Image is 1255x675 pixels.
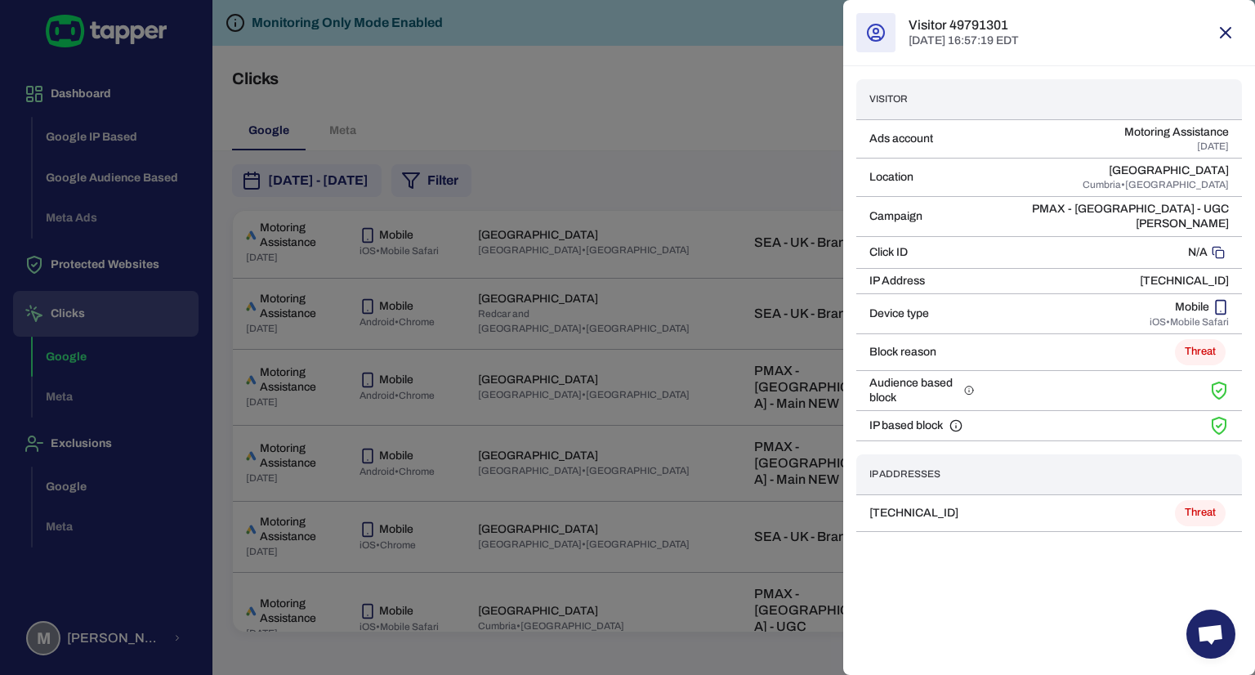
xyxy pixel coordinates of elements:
[869,418,943,433] span: IP based block
[856,333,987,370] td: Block reason
[1124,125,1229,140] p: Motoring Assistance
[856,119,987,158] td: Ads account
[1083,178,1229,191] span: Cumbria • [GEOGRAPHIC_DATA]
[1109,163,1229,178] p: [GEOGRAPHIC_DATA]
[856,293,987,333] td: Device type
[1175,506,1226,520] span: Threat
[856,79,987,119] th: Visitor
[1000,202,1229,231] p: PMAX - [GEOGRAPHIC_DATA] - UGC [PERSON_NAME]
[1197,140,1229,153] span: [DATE]
[949,419,962,432] svg: Tapper automatically blocks clicks from suspicious or fraudulent IP addresses, preventing repeat ...
[856,158,987,196] td: Location
[1000,274,1229,288] p: [TECHNICAL_ID]
[856,196,987,236] td: Campaign
[869,376,958,405] span: Audience based block
[1208,242,1229,263] button: Copy to clipboard
[909,17,1019,34] h6: Visitor 49791301
[1175,345,1226,359] span: Threat
[856,454,1083,494] th: IP Addresses
[1150,315,1229,329] span: iOS • Mobile Safari
[1186,610,1235,659] div: Open chat
[856,494,1083,531] td: [TECHNICAL_ID]
[1175,300,1209,315] p: Mobile
[1188,245,1208,260] p: N/A
[856,236,987,268] td: Click ID
[909,34,1019,48] p: [DATE] 16:57:19 EDT
[856,268,987,293] td: IP Address
[964,384,974,397] svg: Tapper helps you exclude audiences identified as fraudulent, ensuring that your ads are only show...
